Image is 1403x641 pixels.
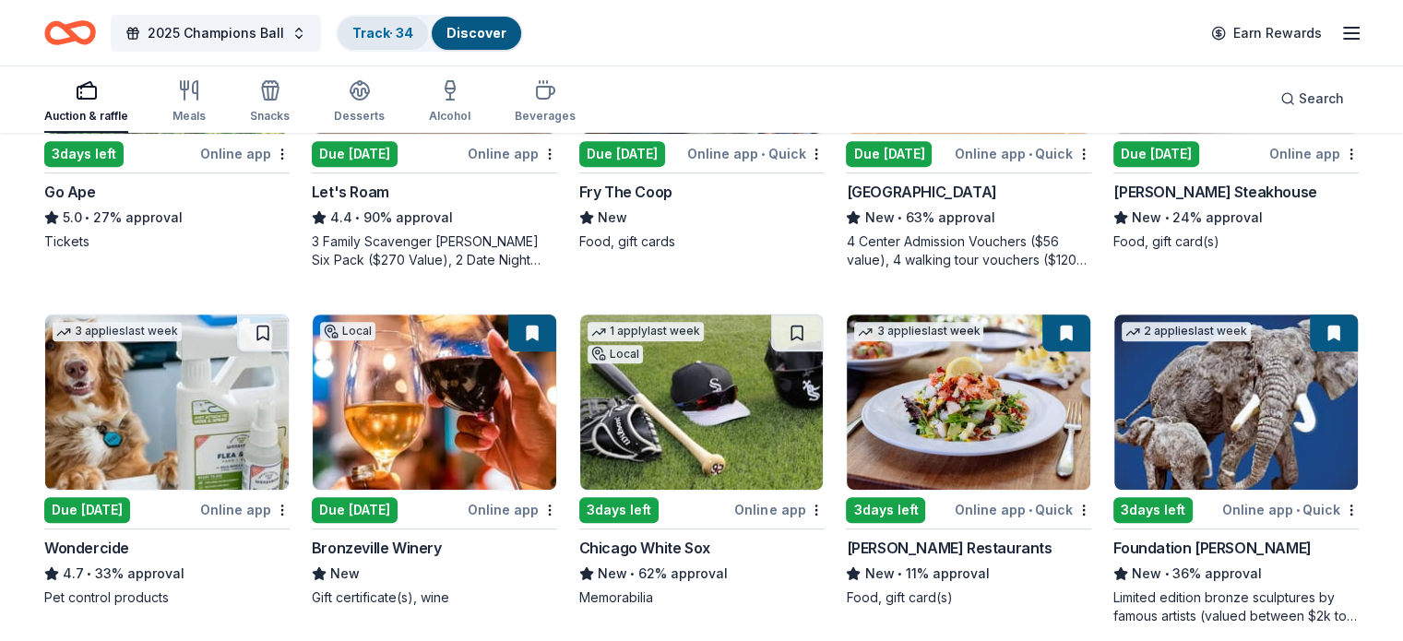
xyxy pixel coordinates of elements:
button: Alcohol [429,72,470,133]
div: 24% approval [1113,207,1359,229]
span: • [87,566,91,581]
a: Image for Chicago White Sox1 applylast weekLocal3days leftOnline appChicago White SoxNew•62% appr... [579,314,825,607]
button: Search [1266,80,1359,117]
div: Pet control products [44,588,290,607]
span: 4.7 [63,563,84,585]
div: 3 Family Scavenger [PERSON_NAME] Six Pack ($270 Value), 2 Date Night Scavenger [PERSON_NAME] Two ... [312,232,557,269]
div: 27% approval [44,207,290,229]
img: Image for Foundation Michelangelo [1114,315,1358,490]
span: New [598,207,627,229]
a: Discover [446,25,506,41]
div: Online app Quick [1222,498,1359,521]
span: 5.0 [63,207,82,229]
span: • [1165,566,1170,581]
span: New [598,563,627,585]
div: Memorabilia [579,588,825,607]
img: Image for Bronzeville Winery [313,315,556,490]
div: Beverages [515,109,576,124]
div: 3 days left [1113,497,1193,523]
div: Fry The Coop [579,181,672,203]
div: 3 days left [44,141,124,167]
a: Earn Rewards [1200,17,1333,50]
span: • [630,566,635,581]
img: Image for Chicago White Sox [580,315,824,490]
div: Online app Quick [955,142,1091,165]
span: • [1296,503,1300,517]
div: Online app [468,498,557,521]
div: 3 days left [579,497,659,523]
div: Online app [734,498,824,521]
div: Online app [1269,142,1359,165]
div: Chicago White Sox [579,537,710,559]
span: • [1165,210,1170,225]
div: 3 applies last week [854,322,983,341]
div: Gift certificate(s), wine [312,588,557,607]
div: Food, gift card(s) [846,588,1091,607]
div: Due [DATE] [44,497,130,523]
span: • [1028,147,1032,161]
div: 62% approval [579,563,825,585]
div: Local [588,345,643,363]
div: Auction & raffle [44,109,128,124]
div: Online app Quick [955,498,1091,521]
div: Desserts [334,109,385,124]
div: Online app [468,142,557,165]
div: 3 days left [846,497,925,523]
span: 4.4 [330,207,352,229]
span: • [355,210,360,225]
button: Beverages [515,72,576,133]
span: • [898,566,902,581]
div: Let's Roam [312,181,389,203]
div: Due [DATE] [846,141,932,167]
a: Home [44,11,96,54]
button: Meals [172,72,206,133]
button: Desserts [334,72,385,133]
span: New [864,563,894,585]
div: Online app Quick [687,142,824,165]
span: New [1132,207,1161,229]
div: Foundation [PERSON_NAME] [1113,537,1311,559]
div: Due [DATE] [312,141,398,167]
span: Search [1299,88,1344,110]
span: • [761,147,765,161]
img: Image for Wondercide [45,315,289,490]
div: 90% approval [312,207,557,229]
div: Tickets [44,232,290,251]
div: 4 Center Admission Vouchers ($56 value), 4 walking tour vouchers ($120 value, includes Center Adm... [846,232,1091,269]
div: Limited edition bronze sculptures by famous artists (valued between $2k to $7k; proceeds will spl... [1113,588,1359,625]
a: Track· 34 [352,25,413,41]
div: 3 applies last week [53,322,182,341]
div: Bronzeville Winery [312,537,442,559]
div: [PERSON_NAME] Steakhouse [1113,181,1316,203]
button: Auction & raffle [44,72,128,133]
a: Image for Cameron Mitchell Restaurants3 applieslast week3days leftOnline app•Quick[PERSON_NAME] R... [846,314,1091,607]
div: Local [320,322,375,340]
div: 36% approval [1113,563,1359,585]
div: 63% approval [846,207,1091,229]
div: Meals [172,109,206,124]
div: 1 apply last week [588,322,704,341]
span: New [330,563,360,585]
div: Due [DATE] [1113,141,1199,167]
div: 11% approval [846,563,1091,585]
div: Go Ape [44,181,96,203]
div: Snacks [250,109,290,124]
div: Online app [200,498,290,521]
div: [GEOGRAPHIC_DATA] [846,181,996,203]
span: • [1028,503,1032,517]
div: 2 applies last week [1122,322,1251,341]
button: 2025 Champions Ball [111,15,321,52]
div: [PERSON_NAME] Restaurants [846,537,1052,559]
div: Food, gift cards [579,232,825,251]
span: New [1132,563,1161,585]
span: • [85,210,89,225]
div: Due [DATE] [312,497,398,523]
div: 33% approval [44,563,290,585]
a: Image for Foundation Michelangelo2 applieslast week3days leftOnline app•QuickFoundation [PERSON_N... [1113,314,1359,625]
button: Track· 34Discover [336,15,523,52]
span: • [898,210,902,225]
div: Wondercide [44,537,129,559]
img: Image for Cameron Mitchell Restaurants [847,315,1090,490]
div: Online app [200,142,290,165]
a: Image for Wondercide3 applieslast weekDue [DATE]Online appWondercide4.7•33% approvalPet control p... [44,314,290,607]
